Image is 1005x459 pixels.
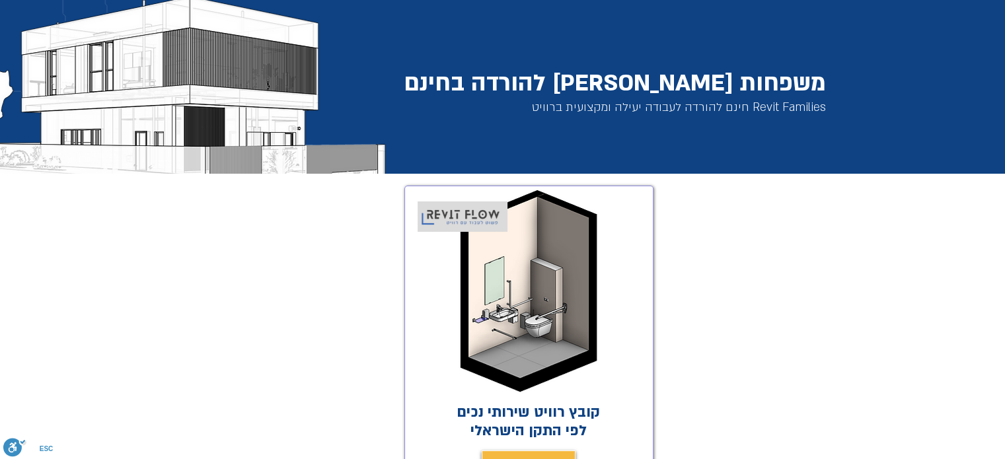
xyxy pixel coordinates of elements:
[447,188,611,396] img: שירותי נכים REVIT FAMILY
[404,67,826,99] span: משפחות [PERSON_NAME] להורדה בחינם
[416,195,506,232] img: Revit_flow_logo_פשוט_לעבוד_עם_רוויט
[457,402,600,422] span: קובץ רוויט שירותי נכים
[532,100,826,115] span: Revit Families חינם להורדה לעבודה יעילה ומקצועית ברוויט
[470,421,587,441] span: לפי התקן הישראלי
